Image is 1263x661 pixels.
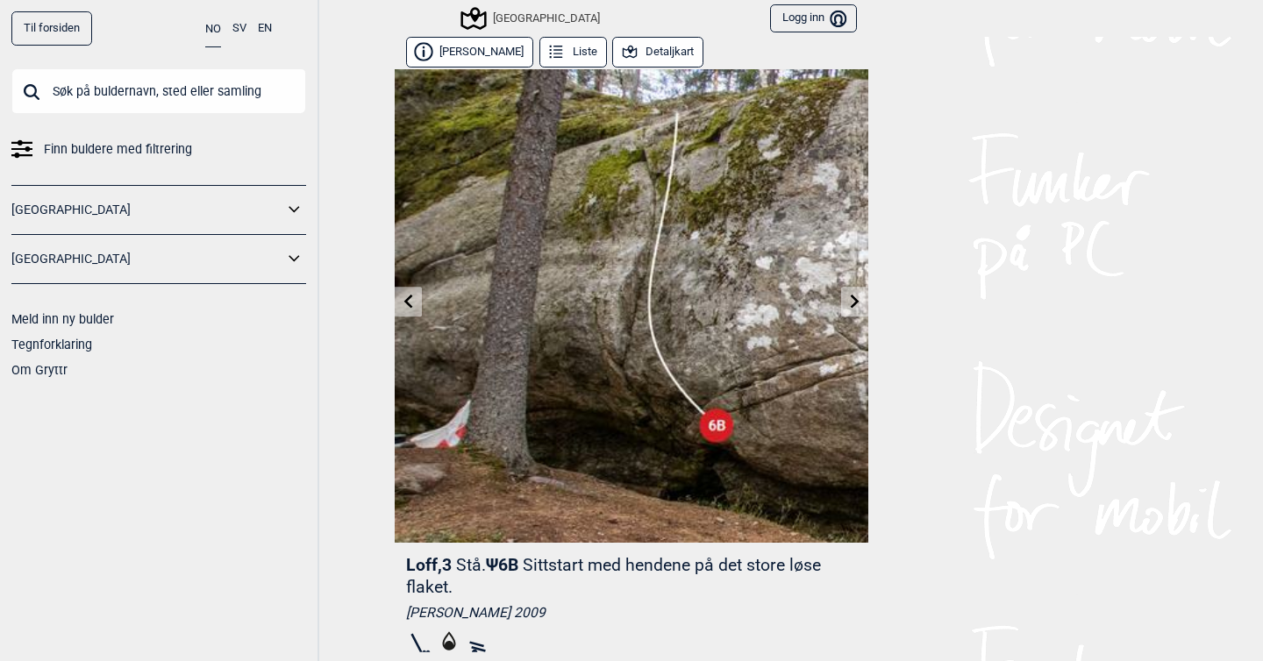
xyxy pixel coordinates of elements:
[11,312,114,326] a: Meld inn ny bulder
[11,137,306,162] a: Finn buldere med filtrering
[11,11,92,46] a: Til forsiden
[395,69,868,543] img: Loff 210627
[44,137,192,162] span: Finn buldere med filtrering
[770,4,857,33] button: Logg inn
[612,37,703,68] button: Detaljkart
[539,37,607,68] button: Liste
[456,555,486,575] p: Stå.
[11,197,283,223] a: [GEOGRAPHIC_DATA]
[205,11,221,47] button: NO
[11,68,306,114] input: Søk på buldernavn, sted eller samling
[406,37,533,68] button: [PERSON_NAME]
[11,338,92,352] a: Tegnforklaring
[406,604,857,622] div: [PERSON_NAME] 2009
[11,246,283,272] a: [GEOGRAPHIC_DATA]
[232,11,246,46] button: SV
[11,363,68,377] a: Om Gryttr
[406,555,821,597] span: Ψ 6B
[463,8,600,29] div: [GEOGRAPHIC_DATA]
[258,11,272,46] button: EN
[406,555,821,597] p: Sittstart med hendene på det store løse flaket.
[406,555,452,575] span: Loff , 3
